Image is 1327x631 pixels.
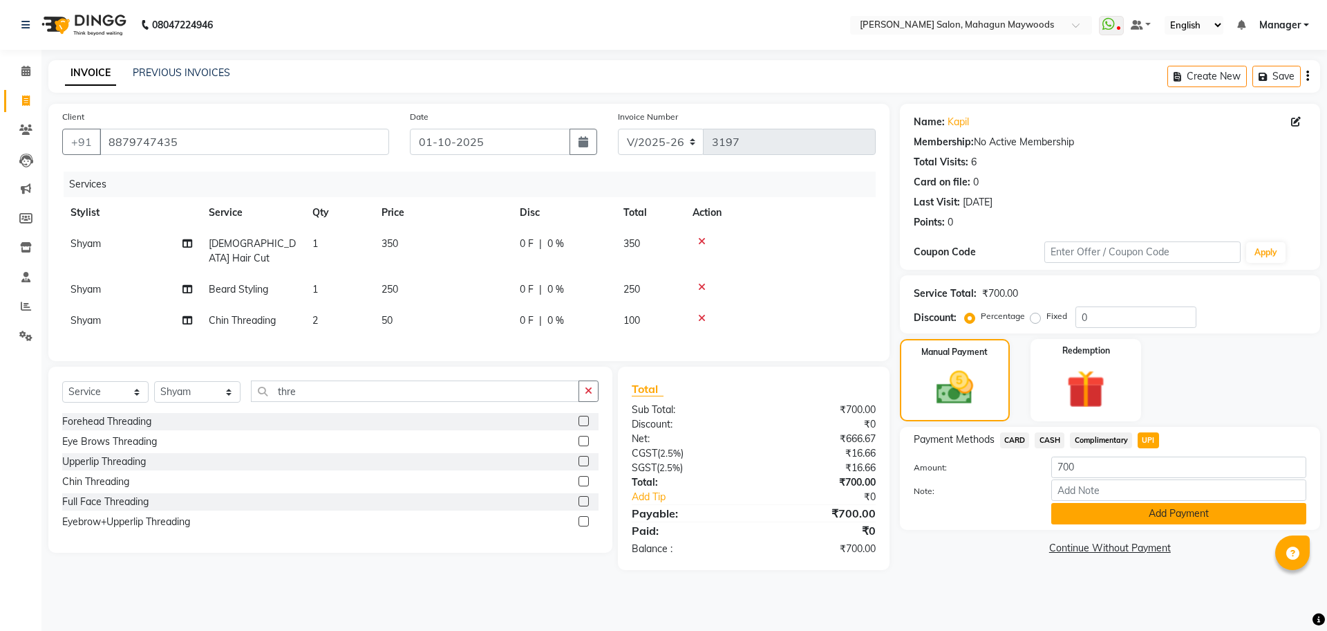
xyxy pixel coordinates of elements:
span: 2 [312,314,318,327]
div: Net: [621,432,753,446]
span: 0 F [520,237,534,251]
span: | [539,237,542,251]
div: Points: [914,215,945,230]
input: Search by Name/Mobile/Email/Code [100,129,389,155]
div: Balance : [621,542,753,556]
span: 2.5% [659,462,680,473]
span: 0 % [547,282,564,297]
span: Complimentary [1070,432,1132,448]
span: 250 [382,283,398,295]
div: Full Face Threading [62,495,149,509]
button: Apply [1246,242,1286,263]
div: Coupon Code [914,245,1044,259]
div: 0 [948,215,953,230]
div: Total Visits: [914,155,968,170]
div: ( ) [621,461,753,475]
div: ₹0 [753,522,885,539]
span: 0 F [520,282,534,297]
span: 0 F [520,313,534,328]
span: | [539,313,542,328]
div: Service Total: [914,286,977,301]
label: Date [410,111,429,123]
span: Beard Styling [209,283,268,295]
div: ₹700.00 [982,286,1018,301]
div: [DATE] [963,195,992,210]
div: Card on file: [914,175,970,190]
div: Sub Total: [621,403,753,417]
div: Paid: [621,522,753,539]
button: +91 [62,129,101,155]
label: Manual Payment [921,346,988,358]
label: Note: [903,485,1041,497]
th: Total [615,197,684,228]
span: UPI [1138,432,1159,448]
label: Percentage [981,310,1025,322]
span: | [539,282,542,297]
label: Client [62,111,84,123]
div: ₹700.00 [753,403,885,417]
div: Payable: [621,505,753,522]
div: Eyebrow+Upperlip Threading [62,515,190,529]
th: Disc [511,197,615,228]
th: Price [373,197,511,228]
div: Services [64,172,886,197]
label: Invoice Number [618,111,678,123]
div: ₹666.67 [753,432,885,446]
div: ₹700.00 [753,475,885,490]
a: Continue Without Payment [903,541,1317,556]
span: 350 [382,237,398,250]
span: CASH [1035,432,1064,448]
div: ₹700.00 [753,505,885,522]
span: Shyam [70,237,101,250]
a: Kapil [948,115,969,129]
span: Shyam [70,283,101,295]
div: ₹700.00 [753,542,885,556]
div: ₹16.66 [753,461,885,475]
div: Discount: [914,311,957,325]
span: Total [632,382,663,396]
span: CARD [1000,432,1030,448]
span: 350 [623,237,640,250]
th: Qty [304,197,373,228]
div: No Active Membership [914,135,1306,149]
span: 50 [382,314,393,327]
span: 100 [623,314,640,327]
span: 0 % [547,313,564,328]
span: 0 % [547,237,564,251]
label: Redemption [1062,345,1110,357]
button: Save [1252,66,1301,87]
input: Search or Scan [251,381,579,402]
div: Eye Brows Threading [62,435,157,449]
span: [DEMOGRAPHIC_DATA] Hair Cut [209,237,296,264]
a: Add Tip [621,490,775,504]
div: ( ) [621,446,753,461]
label: Fixed [1046,310,1067,322]
div: Membership: [914,135,974,149]
span: Payment Methods [914,432,995,447]
button: Create New [1167,66,1247,87]
span: SGST [632,461,657,474]
div: 6 [971,155,977,170]
div: ₹0 [753,417,885,432]
span: 250 [623,283,640,295]
th: Stylist [62,197,200,228]
div: Forehead Threading [62,414,151,429]
img: logo [35,6,130,44]
th: Service [200,197,304,228]
span: Manager [1259,18,1301,33]
a: INVOICE [65,61,116,86]
span: 1 [312,237,318,250]
div: ₹16.66 [753,446,885,461]
span: Shyam [70,314,101,327]
span: 1 [312,283,318,295]
div: Name: [914,115,945,129]
div: Upperlip Threading [62,455,146,469]
img: _gift.svg [1055,365,1117,413]
b: 08047224946 [152,6,213,44]
span: Chin Threading [209,314,276,327]
div: Chin Threading [62,475,129,489]
span: CGST [632,447,657,459]
th: Action [684,197,876,228]
label: Amount: [903,461,1041,474]
div: Last Visit: [914,195,960,210]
